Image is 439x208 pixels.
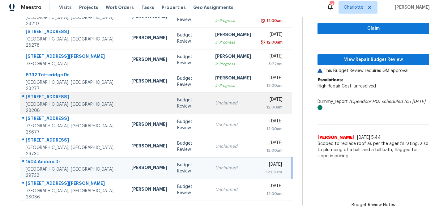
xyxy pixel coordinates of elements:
div: Budget Review [177,119,205,131]
div: 66 [330,1,334,7]
div: Unclaimed [215,187,251,193]
span: Tasks [141,5,154,10]
div: [PERSON_NAME] [215,75,251,83]
span: Visits [59,4,72,11]
div: [DATE] [261,140,283,147]
div: [PERSON_NAME] [215,53,251,61]
div: Dummy_report [318,99,429,111]
span: Projects [79,4,98,11]
span: High Repair Cost: unresolved [318,84,376,88]
div: 12:00am [265,39,283,45]
span: Geo Assignments [193,4,233,11]
div: [GEOGRAPHIC_DATA], [GEOGRAPHIC_DATA], 28086 [26,188,121,200]
div: In Progress [215,39,251,45]
div: [GEOGRAPHIC_DATA], [GEOGRAPHIC_DATA], 29732 [26,166,121,179]
div: 1504 Andora Dr [26,159,121,166]
div: [GEOGRAPHIC_DATA], [GEOGRAPHIC_DATA], 29730 [26,145,121,157]
div: [DATE] [261,53,283,61]
div: [GEOGRAPHIC_DATA], [GEOGRAPHIC_DATA], 28277 [26,79,121,92]
div: Unclaimed [215,165,251,171]
div: [GEOGRAPHIC_DATA], [GEOGRAPHIC_DATA], 28278 [26,36,121,49]
div: [PERSON_NAME] [131,56,167,64]
div: [STREET_ADDRESS] [26,94,121,101]
i: (Opendoor HQ) [349,100,380,104]
div: [DATE] [261,32,283,39]
div: Budget Review [177,75,205,88]
div: Budget Review [177,184,205,196]
div: 12:00am [261,83,283,89]
div: 8:22pm [261,61,283,67]
div: Budget Review [177,162,205,174]
div: Unclaimed [215,122,251,128]
div: Budget Review [177,32,205,45]
span: View Repair Budget Review [322,56,424,64]
button: View Repair Budget Review [318,54,429,66]
div: [DATE] [261,75,283,83]
div: 12:00am [261,104,283,110]
img: Overdue Alarm Icon [260,39,265,45]
div: [STREET_ADDRESS] [26,115,121,123]
div: [DATE] [261,161,282,169]
span: [PERSON_NAME] [392,4,430,11]
div: [STREET_ADDRESS] [26,137,121,145]
div: [STREET_ADDRESS] [26,28,121,36]
div: [DATE] [261,96,283,104]
span: Properties [162,4,186,11]
div: [PERSON_NAME] [131,78,167,86]
span: [PERSON_NAME] [318,134,355,141]
p: This Budget Review requires GM approval [318,68,429,74]
span: Charlotte [344,4,363,11]
div: Unclaimed [215,100,251,106]
div: Unclaimed [215,143,251,150]
div: [DATE] [261,118,283,126]
div: [PERSON_NAME] [215,32,251,39]
div: 8732 Totteridge Dr [26,72,121,79]
div: [PERSON_NAME] [131,143,167,151]
div: [PERSON_NAME] [131,164,167,172]
div: Budget Review [177,97,205,109]
div: [GEOGRAPHIC_DATA], [GEOGRAPHIC_DATA], 28677 [26,123,121,135]
b: Escalations: [318,78,343,82]
button: Claim [318,23,429,34]
div: 12:00am [261,147,283,154]
div: Budget Review [177,54,205,66]
span: Work Orders [106,4,134,11]
div: [PERSON_NAME] [131,186,167,194]
span: [DATE] 5:44 [357,135,381,140]
div: 12:00am [261,169,282,175]
i: scheduled for: [DATE] [381,100,425,104]
div: 12:00am [265,18,283,24]
span: Maestro [21,4,41,11]
div: 12:00am [261,126,283,132]
div: Budget Review [177,140,205,153]
div: [STREET_ADDRESS][PERSON_NAME] [26,180,121,188]
div: [GEOGRAPHIC_DATA], [GEOGRAPHIC_DATA], 28208 [26,101,121,114]
div: [GEOGRAPHIC_DATA] [26,61,121,67]
div: In Progress [215,61,251,67]
div: In Progress [215,83,251,89]
span: Budget Review Notes [348,202,399,208]
div: 12:00am [261,191,283,197]
div: [PERSON_NAME] [131,35,167,42]
span: Claim [322,25,424,32]
span: Scoped to replace roof as per the agent's rating, also to plumbing of a half and a full bath, fla... [318,141,429,159]
div: In Progress [215,18,251,24]
div: [DATE] [261,183,283,191]
div: [GEOGRAPHIC_DATA], [GEOGRAPHIC_DATA], 28210 [26,15,121,27]
div: [STREET_ADDRESS][PERSON_NAME] [26,53,121,61]
div: [PERSON_NAME] [131,121,167,129]
img: Overdue Alarm Icon [260,18,265,24]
